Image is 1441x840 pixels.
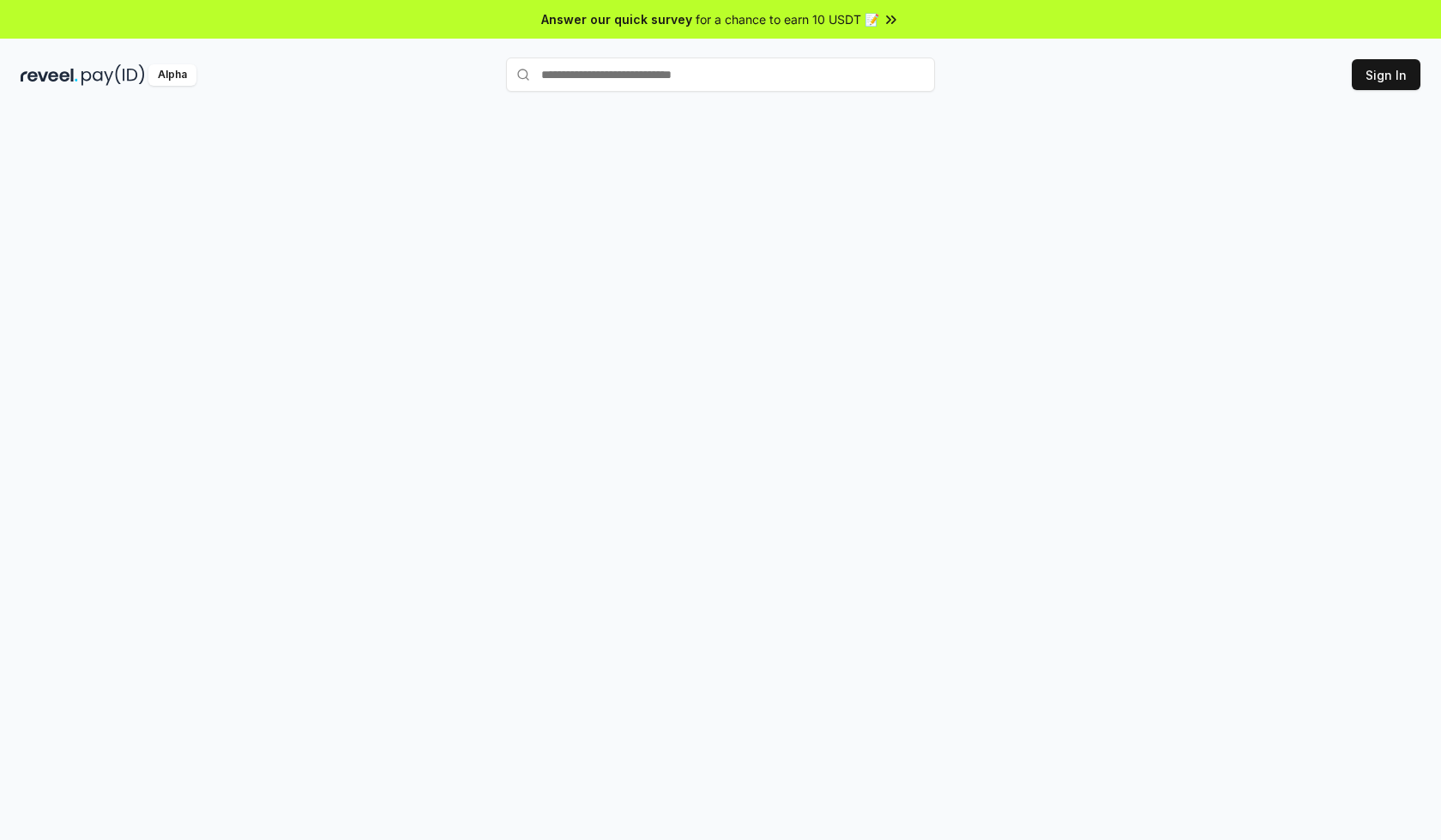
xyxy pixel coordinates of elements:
[696,10,879,28] span: for a chance to earn 10 USDT 📝
[541,10,692,28] span: Answer our quick survey
[81,64,145,86] img: pay_id
[148,64,196,86] div: Alpha
[21,64,78,86] img: reveel_dark
[1352,59,1420,90] button: Sign In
